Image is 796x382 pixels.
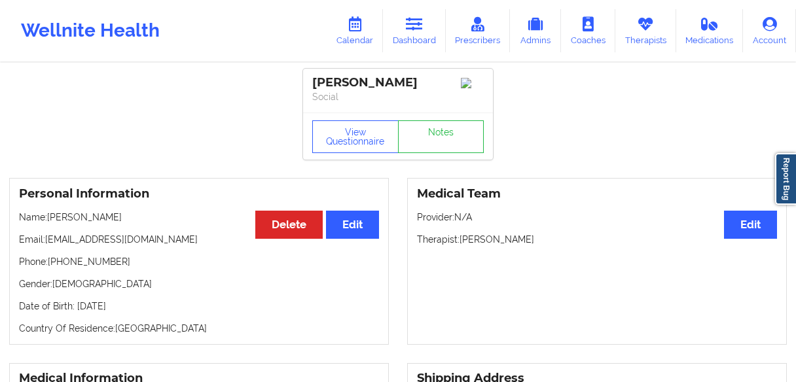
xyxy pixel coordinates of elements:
[312,75,484,90] div: [PERSON_NAME]
[327,9,383,52] a: Calendar
[676,9,744,52] a: Medications
[743,9,796,52] a: Account
[417,211,777,224] p: Provider: N/A
[19,233,379,246] p: Email: [EMAIL_ADDRESS][DOMAIN_NAME]
[775,153,796,205] a: Report Bug
[561,9,615,52] a: Coaches
[312,90,484,103] p: Social
[398,120,484,153] a: Notes
[19,322,379,335] p: Country Of Residence: [GEOGRAPHIC_DATA]
[255,211,323,239] button: Delete
[510,9,561,52] a: Admins
[19,186,379,201] h3: Personal Information
[461,78,484,88] img: Image%2Fplaceholer-image.png
[19,277,379,290] p: Gender: [DEMOGRAPHIC_DATA]
[19,300,379,313] p: Date of Birth: [DATE]
[383,9,446,52] a: Dashboard
[326,211,379,239] button: Edit
[417,233,777,246] p: Therapist: [PERSON_NAME]
[446,9,511,52] a: Prescribers
[312,120,399,153] button: View Questionnaire
[615,9,676,52] a: Therapists
[19,211,379,224] p: Name: [PERSON_NAME]
[724,211,777,239] button: Edit
[417,186,777,201] h3: Medical Team
[19,255,379,268] p: Phone: [PHONE_NUMBER]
